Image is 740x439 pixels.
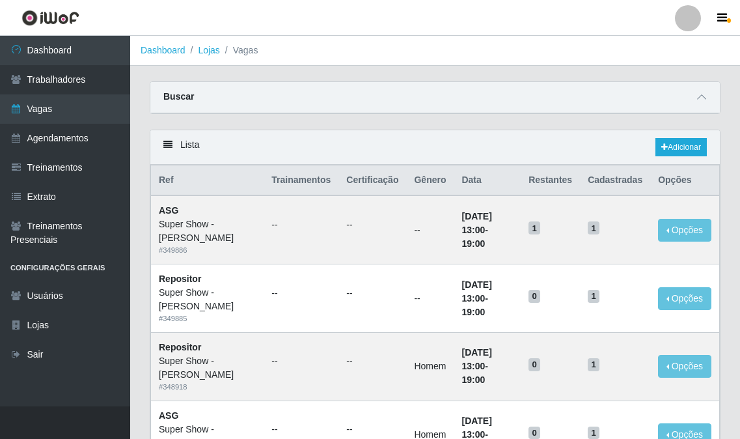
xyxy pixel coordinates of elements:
div: # 349885 [159,313,256,324]
th: Data [454,165,521,196]
span: 1 [588,290,599,303]
th: Certificação [338,165,406,196]
ul: -- [346,287,398,300]
ul: -- [346,218,398,232]
strong: ASG [159,205,178,216]
time: 19:00 [461,307,485,317]
li: Vagas [220,44,258,57]
td: -- [406,195,454,264]
strong: Repositor [159,342,201,352]
button: Opções [658,219,711,242]
div: Lista [150,130,720,165]
td: -- [406,264,454,333]
ul: -- [346,423,398,436]
ul: -- [271,354,331,368]
time: [DATE] 13:00 [461,211,491,235]
strong: - [461,279,491,317]
button: Opções [658,355,711,378]
time: [DATE] 13:00 [461,347,491,371]
th: Ref [151,165,264,196]
td: Homem [406,332,454,401]
time: 19:00 [461,238,485,249]
strong: Buscar [163,91,194,102]
div: # 348918 [159,382,256,393]
a: Lojas [198,45,219,55]
span: 0 [528,358,540,371]
strong: - [461,211,491,249]
th: Restantes [521,165,580,196]
span: 1 [528,221,540,234]
strong: - [461,347,491,385]
ul: -- [271,423,331,436]
ul: -- [271,218,331,232]
strong: Repositor [159,274,201,284]
ul: -- [271,287,331,300]
time: [DATE] 13:00 [461,279,491,304]
ul: -- [346,354,398,368]
strong: ASG [159,410,178,421]
img: CoreUI Logo [21,10,79,26]
time: 19:00 [461,375,485,385]
button: Opções [658,287,711,310]
div: # 349886 [159,245,256,256]
a: Dashboard [141,45,185,55]
span: 1 [588,358,599,371]
span: 1 [588,221,599,234]
div: Super Show - [PERSON_NAME] [159,218,256,245]
th: Cadastradas [580,165,650,196]
a: Adicionar [655,138,707,156]
th: Opções [650,165,719,196]
div: Super Show - [PERSON_NAME] [159,354,256,382]
th: Trainamentos [264,165,338,196]
span: 0 [528,290,540,303]
nav: breadcrumb [130,36,740,66]
div: Super Show - [PERSON_NAME] [159,286,256,313]
th: Gênero [406,165,454,196]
